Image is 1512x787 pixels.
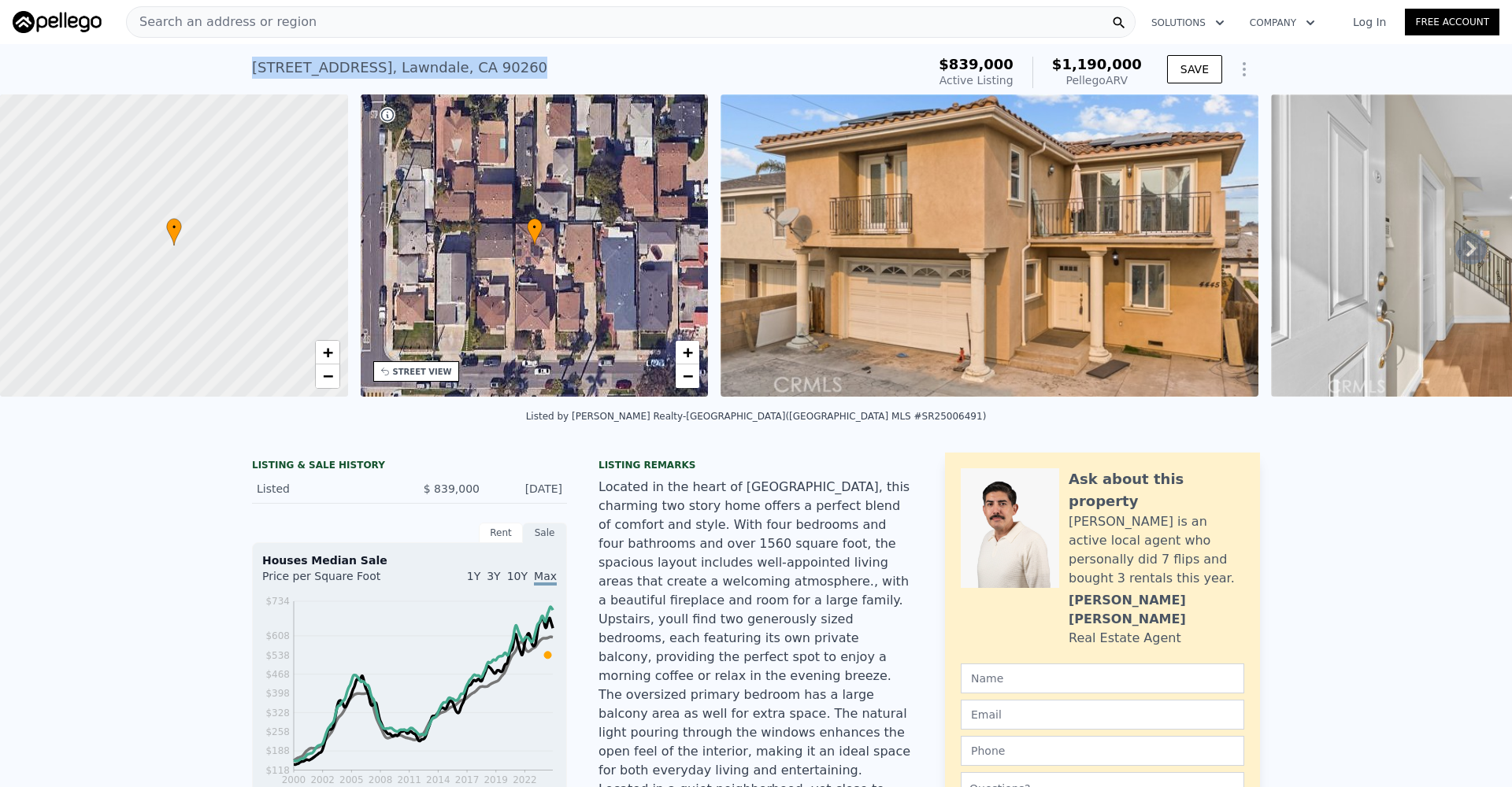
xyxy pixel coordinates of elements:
tspan: $538 [265,650,290,661]
div: [DATE] [492,481,562,497]
div: Houses Median Sale [262,552,557,568]
button: Company [1237,9,1328,37]
span: − [322,366,332,386]
input: Name [961,663,1244,693]
button: Show Options [1228,54,1260,85]
div: Pellego ARV [1052,72,1142,88]
tspan: $328 [265,708,290,719]
div: Rent [479,523,523,543]
tspan: 2014 [426,774,450,785]
div: Listed by [PERSON_NAME] Realty-[GEOGRAPHIC_DATA] ([GEOGRAPHIC_DATA] MLS #SR25006491) [526,411,987,422]
span: Search an address or region [127,13,317,31]
div: [PERSON_NAME] [PERSON_NAME] [1069,591,1244,629]
span: $1,190,000 [1052,56,1142,72]
div: Ask about this property [1069,468,1244,512]
div: LISTING & SALE HISTORY [252,459,567,475]
span: − [683,366,693,386]
button: Solutions [1139,9,1237,37]
a: Zoom out [316,364,339,388]
span: $839,000 [939,56,1014,72]
div: [STREET_ADDRESS] , Lawndale , CA 90260 [252,57,547,79]
span: + [322,342,332,362]
a: Zoom in [676,341,699,364]
span: Active Listing [939,74,1014,87]
input: Phone [961,736,1244,766]
tspan: $608 [265,630,290,641]
a: Zoom in [316,341,339,364]
tspan: $734 [265,596,290,607]
tspan: 2002 [310,774,335,785]
div: Sale [523,523,567,543]
div: • [527,218,543,246]
input: Email [961,700,1244,730]
a: Log In [1334,14,1405,30]
a: Zoom out [676,364,699,388]
button: SAVE [1167,55,1222,83]
span: • [527,220,543,235]
span: 1Y [467,570,480,582]
tspan: 2017 [455,774,480,785]
div: Listed [257,481,397,497]
a: Free Account [1405,9,1499,35]
tspan: 2000 [282,774,306,785]
div: Price per Square Foot [262,568,409,593]
span: $ 839,000 [424,482,480,495]
span: + [683,342,693,362]
tspan: $258 [265,726,290,737]
span: 10Y [507,570,528,582]
span: Max [534,570,557,586]
span: • [166,220,182,235]
img: Pellego [13,11,102,33]
div: • [166,218,182,246]
span: 3Y [487,570,500,582]
div: [PERSON_NAME] is an active local agent who personally did 7 flips and bought 3 rentals this year. [1069,512,1244,588]
tspan: 2011 [397,774,421,785]
tspan: 2019 [484,774,508,785]
tspan: $398 [265,688,290,699]
tspan: 2005 [339,774,364,785]
tspan: $188 [265,745,290,756]
tspan: 2022 [513,774,537,785]
img: Sale: 164749353 Parcel: 126963293 [721,94,1258,397]
div: STREET VIEW [393,366,452,378]
tspan: $118 [265,765,290,776]
div: Real Estate Agent [1069,629,1181,648]
tspan: 2008 [369,774,393,785]
div: Listing remarks [598,459,913,471]
tspan: $468 [265,669,290,680]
